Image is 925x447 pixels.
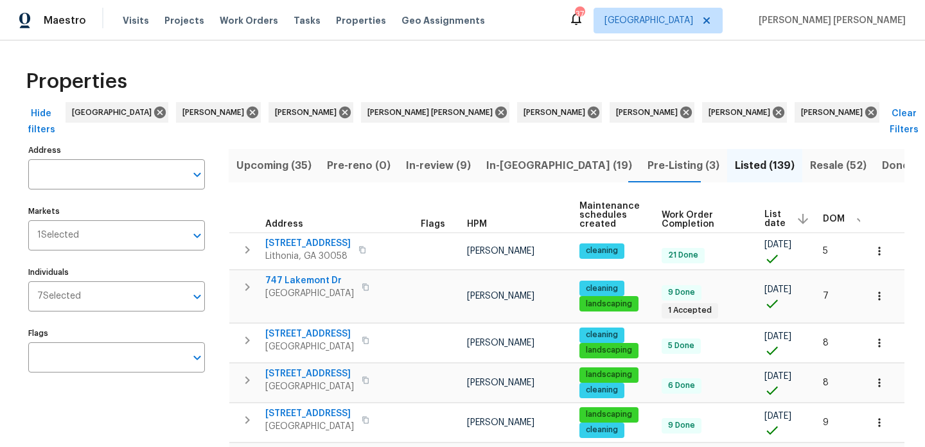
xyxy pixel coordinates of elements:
button: Clear Filters [883,102,924,141]
span: [GEOGRAPHIC_DATA] [604,14,693,27]
span: List date [764,210,786,228]
span: 5 Done [663,340,700,351]
button: Open [188,288,206,306]
span: [GEOGRAPHIC_DATA] [265,420,354,433]
span: 9 Done [663,420,700,431]
span: [STREET_ADDRESS] [265,328,354,340]
span: [PERSON_NAME] [801,106,868,119]
span: Work Order Completion [662,211,743,229]
span: [STREET_ADDRESS] [265,367,354,380]
span: Maintenance schedules created [579,202,640,229]
div: [GEOGRAPHIC_DATA] [66,102,168,123]
div: [PERSON_NAME] [PERSON_NAME] [361,102,509,123]
span: 1 Selected [37,230,79,241]
span: Projects [164,14,204,27]
span: [PERSON_NAME] [467,338,534,347]
span: [PERSON_NAME] [275,106,342,119]
span: [DATE] [764,412,791,421]
span: [PERSON_NAME] [709,106,775,119]
span: [PERSON_NAME] [467,247,534,256]
span: cleaning [581,425,623,435]
span: 747 Lakemont Dr [265,274,354,287]
label: Address [28,146,205,154]
span: [DATE] [764,332,791,341]
span: DOM [823,215,845,223]
span: 8 [823,338,829,347]
span: Properties [26,75,127,88]
span: [DATE] [764,240,791,249]
span: cleaning [581,245,623,256]
button: Open [188,349,206,367]
span: Work Orders [220,14,278,27]
button: Hide filters [21,102,62,141]
span: 6 Done [663,380,700,391]
span: HPM [467,220,487,229]
span: landscaping [581,409,637,420]
span: 1 Accepted [663,305,717,316]
span: 5 [823,247,828,256]
div: [PERSON_NAME] [517,102,602,123]
span: 21 Done [663,250,703,261]
span: Flags [421,220,445,229]
span: landscaping [581,299,637,310]
div: [PERSON_NAME] [176,102,261,123]
span: cleaning [581,329,623,340]
div: [PERSON_NAME] [795,102,879,123]
span: Lithonia, GA 30058 [265,250,351,263]
span: [PERSON_NAME] [PERSON_NAME] [367,106,498,119]
span: Listed (139) [735,157,795,175]
span: [PERSON_NAME] [467,418,534,427]
span: Geo Assignments [401,14,485,27]
div: [PERSON_NAME] [702,102,787,123]
span: 7 [823,292,829,301]
span: 8 [823,378,829,387]
span: [PERSON_NAME] [524,106,590,119]
label: Flags [28,329,205,337]
label: Individuals [28,268,205,276]
span: In-[GEOGRAPHIC_DATA] (19) [486,157,632,175]
label: Markets [28,207,205,215]
span: 9 [823,418,829,427]
span: [GEOGRAPHIC_DATA] [265,287,354,300]
span: [PERSON_NAME] [467,292,534,301]
span: Pre-Listing (3) [647,157,719,175]
div: [PERSON_NAME] [269,102,353,123]
span: Hide filters [26,106,57,137]
span: [STREET_ADDRESS] [265,237,351,250]
span: 7 Selected [37,291,81,302]
div: 37 [575,8,584,21]
span: 9 Done [663,287,700,298]
span: [GEOGRAPHIC_DATA] [72,106,157,119]
span: Visits [123,14,149,27]
span: [GEOGRAPHIC_DATA] [265,380,354,393]
span: cleaning [581,385,623,396]
button: Open [188,227,206,245]
span: [DATE] [764,372,791,381]
span: cleaning [581,283,623,294]
span: landscaping [581,345,637,356]
span: [DATE] [764,285,791,294]
span: Properties [336,14,386,27]
span: Upcoming (35) [236,157,312,175]
span: landscaping [581,369,637,380]
span: In-review (9) [406,157,471,175]
span: [PERSON_NAME] [PERSON_NAME] [753,14,906,27]
span: Tasks [294,16,321,25]
span: Address [265,220,303,229]
span: [GEOGRAPHIC_DATA] [265,340,354,353]
span: Clear Filters [888,106,919,137]
span: Resale (52) [810,157,867,175]
span: [PERSON_NAME] [182,106,249,119]
span: [STREET_ADDRESS] [265,407,354,420]
div: [PERSON_NAME] [610,102,694,123]
span: Pre-reno (0) [327,157,391,175]
button: Open [188,166,206,184]
span: [PERSON_NAME] [616,106,683,119]
span: [PERSON_NAME] [467,378,534,387]
span: Maestro [44,14,86,27]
